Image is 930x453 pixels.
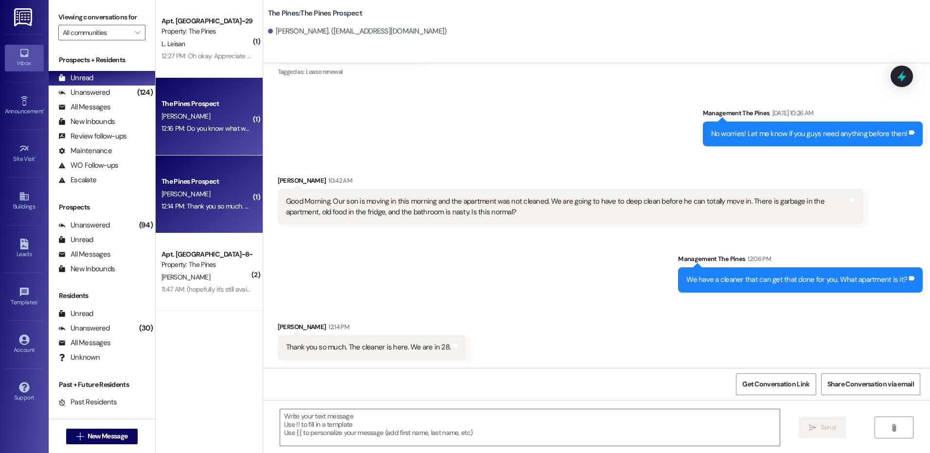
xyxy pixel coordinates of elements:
a: Leads [5,236,44,262]
button: Send [799,417,846,438]
span: [PERSON_NAME] [161,190,210,198]
img: ResiDesk Logo [14,8,34,26]
span: • [35,154,36,161]
span: [PERSON_NAME] [161,112,210,121]
div: Unanswered [58,87,110,98]
i:  [135,29,140,36]
div: New Inbounds [58,117,115,127]
div: [PERSON_NAME] [278,175,863,189]
a: Buildings [5,188,44,214]
b: The Pines: The Pines Prospect [268,8,362,18]
div: (94) [137,218,155,233]
i:  [809,424,816,432]
div: Good Morning. Our son is moving in this morning and the apartment was not cleaned. We are going t... [286,196,848,217]
i:  [890,424,897,432]
div: Prospects + Residents [49,55,155,65]
div: (30) [137,321,155,336]
div: No worries! Let me know if you guys need anything before then! [711,129,908,139]
button: Get Conversation Link [736,373,816,395]
div: 12:06 PM [745,254,771,264]
div: Unread [58,73,93,83]
div: Property: The Pines [161,26,251,36]
div: Management The Pines [703,108,923,122]
div: (124) [135,85,155,100]
span: Send [821,422,836,433]
div: Maintenance [58,146,112,156]
div: Property: The Pines [161,260,251,270]
a: Support [5,379,44,405]
div: Thank you so much. The cleaner is here. We are in 28. [286,342,450,352]
div: Residents [49,291,155,301]
a: Templates • [5,284,44,310]
a: Inbox [5,45,44,71]
button: Share Conversation via email [821,373,920,395]
div: The Pines Prospect [161,99,251,109]
div: [PERSON_NAME] [278,322,466,335]
span: • [43,106,45,113]
span: Share Conversation via email [827,379,914,389]
span: Lease renewal [306,68,343,76]
div: [DATE] 10:26 AM [770,108,814,118]
div: 12:14 PM: Thank you so much. The cleaner is here. We are in 28. [161,202,338,210]
div: 10:42 AM [326,175,352,186]
div: All Messages [58,338,110,348]
div: Apt. [GEOGRAPHIC_DATA]~8~B, 1 The Pines (Women's) North [161,249,251,260]
div: [PERSON_NAME]. ([EMAIL_ADDRESS][DOMAIN_NAME]) [268,26,447,36]
input: All communities [63,25,130,40]
div: Unread [58,309,93,319]
div: Unknown [58,352,100,363]
i:  [76,433,84,440]
div: Unread [58,235,93,245]
div: Future Residents [58,412,124,422]
button: New Message [66,429,138,444]
span: Get Conversation Link [742,379,809,389]
div: 12:27 PM: Oh okay. Appreciate it Sir. By the way do you have my address? If not it's : [STREET_AD... [161,52,629,60]
div: Past + Future Residents [49,380,155,390]
div: Escalate [58,175,96,185]
div: Past Residents [58,397,117,407]
div: Prospects [49,202,155,212]
span: • [37,297,39,304]
div: We have a cleaner that can get that done for you. What apartment is it? [686,275,907,285]
div: The Pines Prospect [161,176,251,187]
div: Apt. [GEOGRAPHIC_DATA]~29~D, 1 The Pines (Men's) South [161,16,251,26]
span: [PERSON_NAME] [161,273,210,281]
a: Site Visit • [5,140,44,167]
div: 11:47 AM: (hopefully it's still available?) [161,285,265,294]
label: Viewing conversations for [58,10,145,25]
div: Unanswered [58,220,110,230]
div: Management The Pines [678,254,923,267]
span: L. Leisan [161,39,185,48]
div: All Messages [58,249,110,260]
div: Unanswered [58,323,110,333]
div: 12:16 PM: Do you know what was left? I thought I got everything. [161,124,338,133]
div: Review follow-ups [58,131,126,141]
div: New Inbounds [58,264,115,274]
a: Account [5,331,44,358]
span: New Message [88,431,127,441]
div: All Messages [58,102,110,112]
div: 12:14 PM [326,322,349,332]
div: Tagged as: [278,65,423,79]
div: WO Follow-ups [58,160,118,171]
